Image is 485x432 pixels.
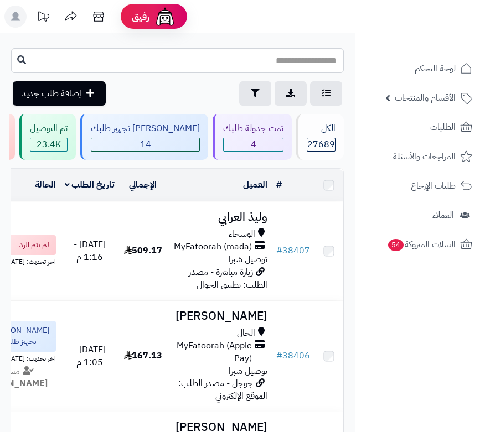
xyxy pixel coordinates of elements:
[229,253,267,266] span: توصيل شبرا
[276,349,310,362] a: #38406
[13,81,106,106] a: إضافة طلب جديد
[35,178,56,191] a: الحالة
[362,173,478,199] a: طلبات الإرجاع
[276,349,282,362] span: #
[388,239,404,251] span: 54
[210,114,294,160] a: تمت جدولة طلبك 4
[307,122,336,135] div: الكل
[91,122,200,135] div: [PERSON_NAME] تجهيز طلبك
[171,340,252,365] span: MyFatoorah (Apple Pay)
[411,178,456,194] span: طلبات الإرجاع
[154,6,176,28] img: ai-face.png
[362,231,478,258] a: السلات المتروكة54
[276,244,310,257] a: #38407
[91,138,199,151] span: 14
[129,178,157,191] a: الإجمالي
[395,90,456,106] span: الأقسام والمنتجات
[30,138,67,151] span: 23.4K
[237,327,255,340] span: الجال
[30,138,67,151] div: 23443
[276,244,282,257] span: #
[307,138,335,151] span: 27689
[74,238,106,264] span: [DATE] - 1:16 م
[362,114,478,140] a: الطلبات
[229,228,255,241] span: الوشحاء
[362,55,478,82] a: لوحة التحكم
[17,114,78,160] a: تم التوصيل 23.4K
[171,211,267,223] h3: وليذ العرابي
[124,349,162,362] span: 167.13
[410,31,474,54] img: logo-2.png
[224,138,283,151] span: 4
[243,178,267,191] a: العميل
[178,377,267,403] span: جوجل - مصدر الطلب: الموقع الإلكتروني
[29,6,57,30] a: تحديثات المنصة
[362,202,478,228] a: العملاء
[19,240,49,251] span: لم يتم الرد
[415,61,456,76] span: لوحة التحكم
[294,114,346,160] a: الكل27689
[362,143,478,170] a: المراجعات والأسئلة
[276,178,282,191] a: #
[171,310,267,322] h3: [PERSON_NAME]
[189,266,267,292] span: زيارة مباشرة - مصدر الطلب: تطبيق الجوال
[223,122,283,135] div: تمت جدولة طلبك
[229,365,267,378] span: توصيل شبرا
[387,237,456,252] span: السلات المتروكة
[22,87,81,100] span: إضافة طلب جديد
[30,122,68,135] div: تم التوصيل
[174,241,252,253] span: MyFatoorah (mada)
[124,244,162,257] span: 509.17
[430,119,456,135] span: الطلبات
[432,207,454,223] span: العملاء
[74,343,106,369] span: [DATE] - 1:05 م
[393,149,456,164] span: المراجعات والأسئلة
[65,178,115,191] a: تاريخ الطلب
[78,114,210,160] a: [PERSON_NAME] تجهيز طلبك 14
[132,10,149,23] span: رفيق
